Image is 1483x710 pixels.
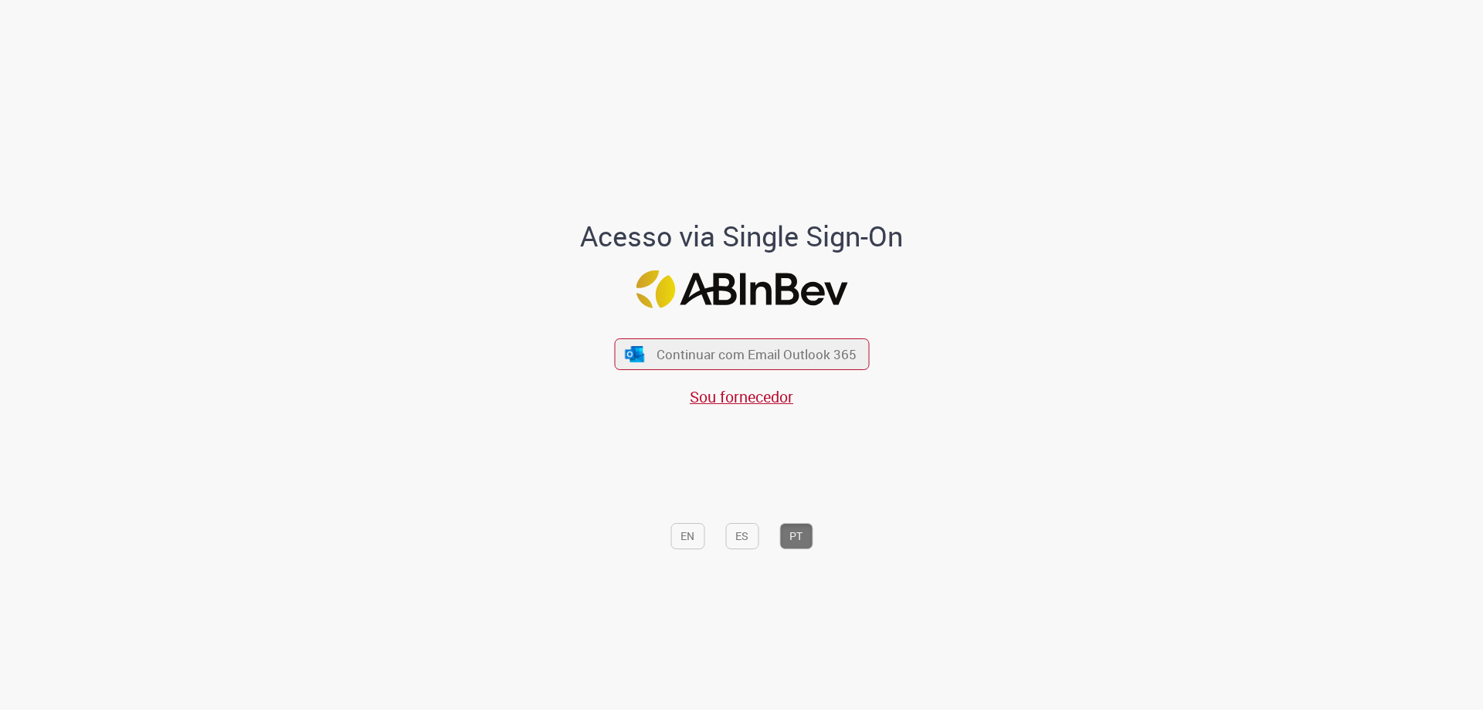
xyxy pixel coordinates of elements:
h1: Acesso via Single Sign-On [528,221,956,252]
img: ícone Azure/Microsoft 360 [624,346,646,362]
button: ícone Azure/Microsoft 360 Continuar com Email Outlook 365 [614,338,869,370]
a: Sou fornecedor [690,386,793,407]
button: ES [725,523,758,549]
img: Logo ABInBev [636,270,847,308]
button: PT [779,523,813,549]
span: Continuar com Email Outlook 365 [657,345,857,363]
button: EN [670,523,704,549]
